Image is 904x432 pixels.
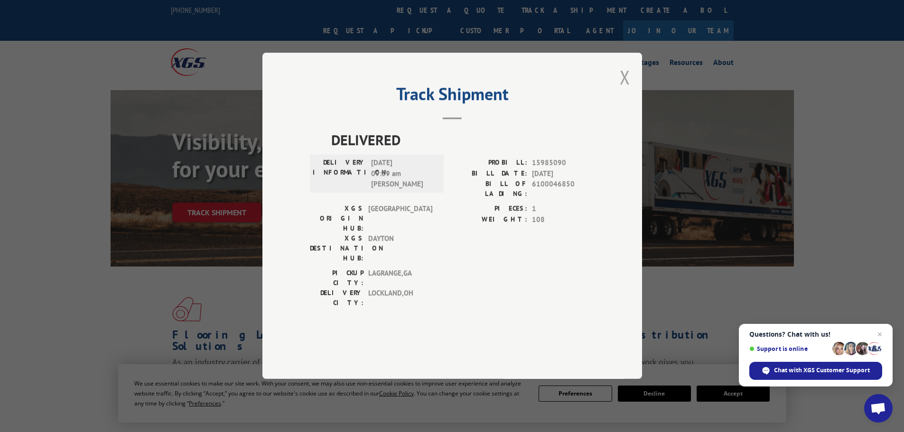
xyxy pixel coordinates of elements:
[368,234,432,264] span: DAYTON
[310,288,363,308] label: DELIVERY CITY:
[310,87,595,105] h2: Track Shipment
[749,345,829,352] span: Support is online
[864,394,893,423] div: Open chat
[452,214,527,225] label: WEIGHT:
[452,158,527,169] label: PROBILL:
[452,204,527,215] label: PIECES:
[368,204,432,234] span: [GEOGRAPHIC_DATA]
[371,158,435,190] span: [DATE] 09:39 am [PERSON_NAME]
[749,362,882,380] div: Chat with XGS Customer Support
[620,64,630,90] button: Close modal
[532,158,595,169] span: 15985090
[452,168,527,179] label: BILL DATE:
[310,234,363,264] label: XGS DESTINATION HUB:
[310,268,363,288] label: PICKUP CITY:
[368,268,432,288] span: LAGRANGE , GA
[532,214,595,225] span: 108
[532,168,595,179] span: [DATE]
[310,204,363,234] label: XGS ORIGIN HUB:
[368,288,432,308] span: LOCKLAND , OH
[313,158,366,190] label: DELIVERY INFORMATION:
[874,329,885,340] span: Close chat
[532,179,595,199] span: 6100046850
[774,366,870,375] span: Chat with XGS Customer Support
[452,179,527,199] label: BILL OF LADING:
[532,204,595,215] span: 1
[331,129,595,151] span: DELIVERED
[749,331,882,338] span: Questions? Chat with us!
